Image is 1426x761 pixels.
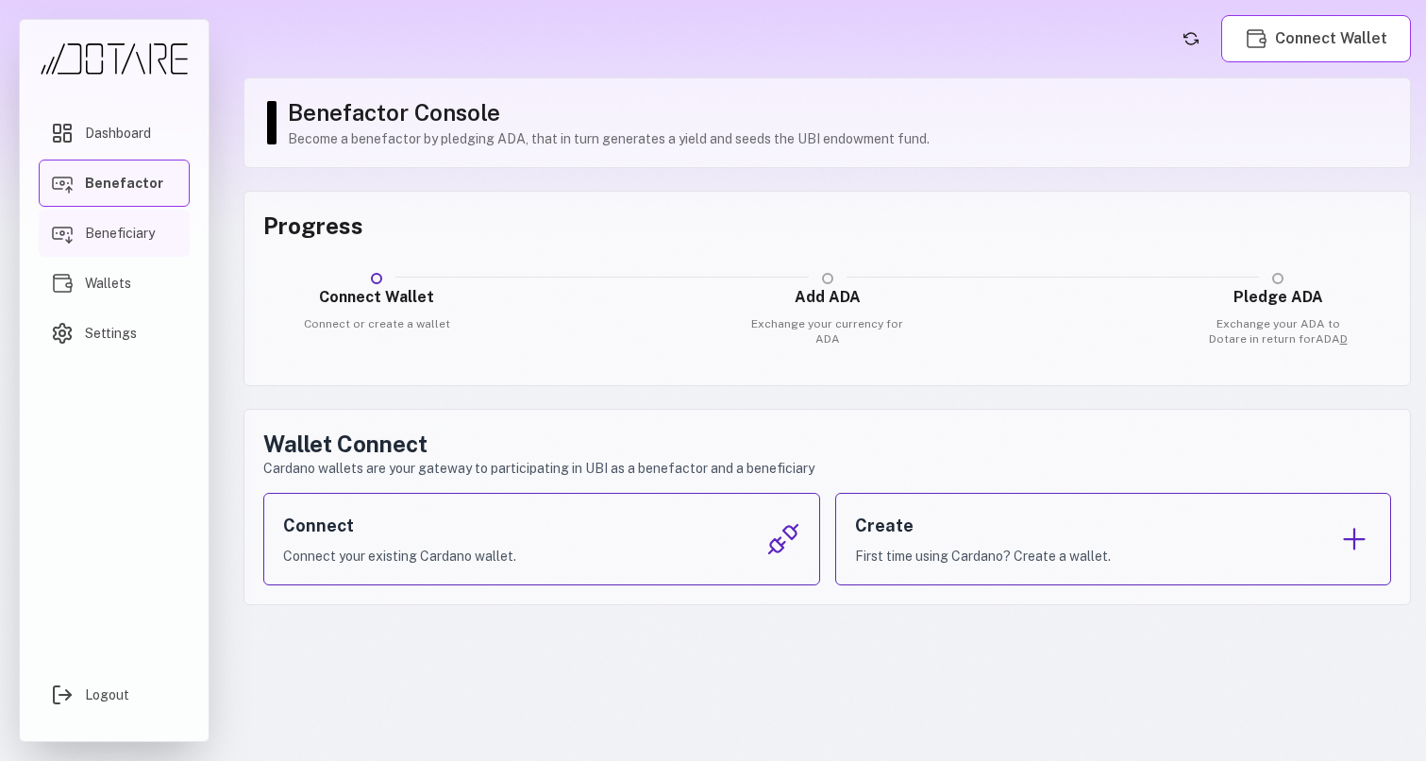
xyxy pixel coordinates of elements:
[295,286,458,309] h3: Connect Wallet
[283,547,516,566] p: Connect your existing Cardano wallet.
[85,124,151,143] span: Dashboard
[39,42,190,76] img: Dotare Logo
[263,429,1391,459] h2: Wallet Connect
[1197,286,1359,309] h3: Pledge ADA
[283,513,516,539] h3: Connect
[1221,15,1411,62] button: Connect Wallet
[51,172,74,194] img: Benefactor
[85,224,155,243] span: Beneficiary
[747,286,909,309] h3: Add ADA
[855,513,1111,539] h3: Create
[766,522,800,556] img: Connect
[747,316,909,347] p: Exchange your currency for ADA
[295,316,458,331] p: Connect or create a wallet
[1245,27,1267,50] img: Wallets
[263,211,1391,241] h3: Progress
[1316,332,1348,346] span: ADA
[1176,24,1206,54] button: Refresh account status
[1337,522,1371,556] img: Create
[263,459,1391,478] p: Cardano wallets are your gateway to participating in UBI as a benefactor and a beneficiary
[85,324,137,343] span: Settings
[1340,332,1348,346] span: D
[85,685,129,704] span: Logout
[85,174,163,193] span: Benefactor
[1197,316,1359,347] p: Exchange your ADA to Dotare in return for
[85,274,131,293] span: Wallets
[288,129,1391,148] p: Become a benefactor by pledging ADA, that in turn generates a yield and seeds the UBI endowment f...
[855,547,1111,566] p: First time using Cardano? Create a wallet.
[288,97,1391,127] h1: Benefactor Console
[51,222,74,245] img: Beneficiary
[51,272,74,295] img: Wallets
